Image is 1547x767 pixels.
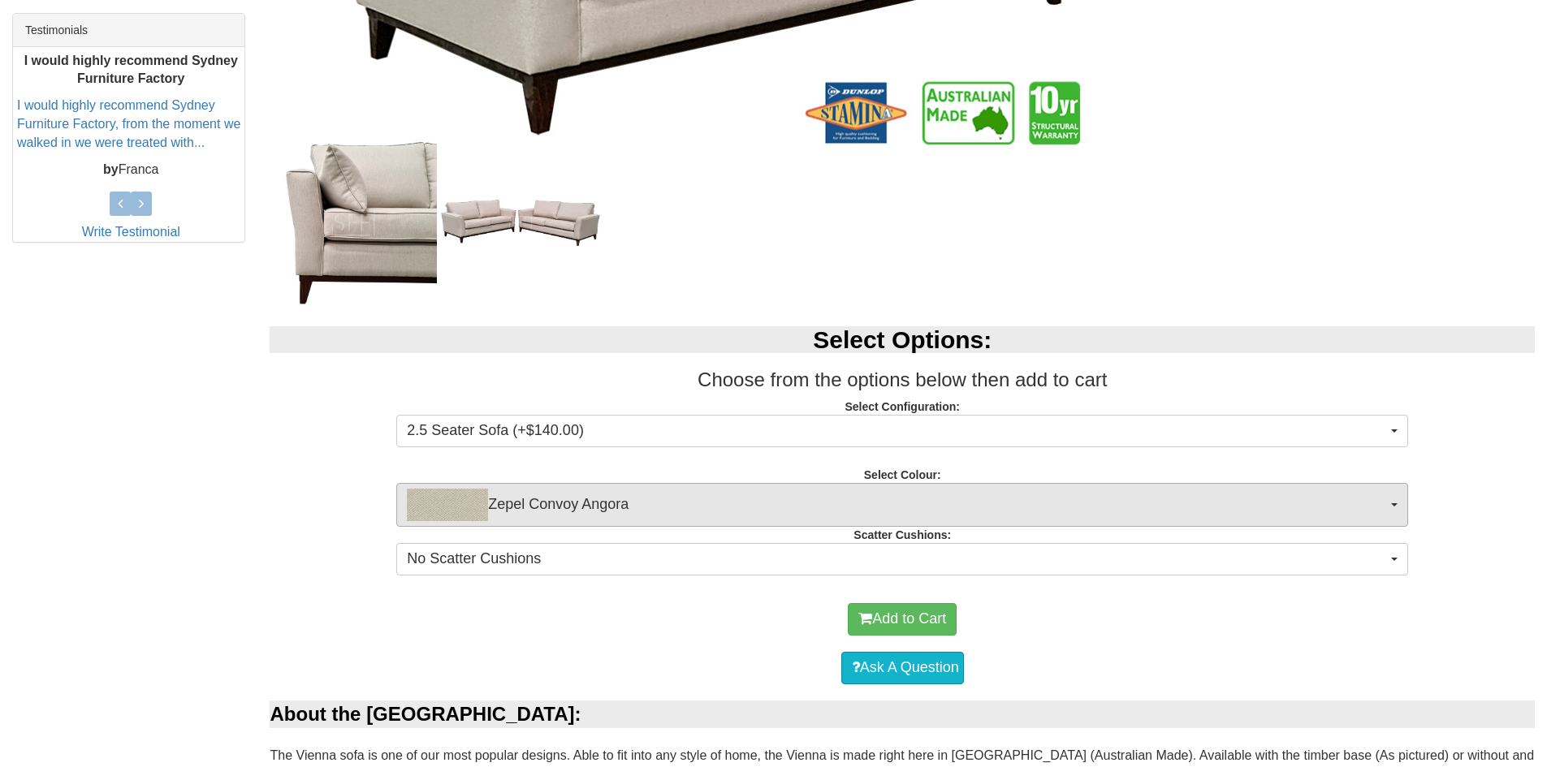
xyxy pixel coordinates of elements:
[13,14,244,47] div: Testimonials
[17,161,244,179] p: Franca
[270,700,1535,728] div: About the [GEOGRAPHIC_DATA]:
[845,400,960,413] strong: Select Configuration:
[396,415,1408,447] button: 2.5 Seater Sofa (+$140.00)
[407,420,1387,442] span: 2.5 Seater Sofa (+$140.00)
[841,652,964,684] a: Ask A Question
[396,483,1408,527] button: Zepel Convoy AngoraZepel Convoy Angora
[853,528,951,541] strong: Scatter Cushions:
[24,54,238,86] b: I would highly recommend Sydney Furniture Factory
[813,326,992,353] b: Select Options:
[270,369,1535,390] h3: Choose from the options below then add to cart
[396,543,1408,575] button: No Scatter Cushions
[864,468,941,481] strong: Select Colour:
[17,99,240,150] a: I would highly recommend Sydney Furniture Factory, from the moment we walked in we were treated w...
[407,489,1387,521] span: Zepel Convoy Angora
[407,549,1387,570] span: No Scatter Cushions
[848,603,957,636] button: Add to Cart
[103,162,119,176] b: by
[407,489,488,521] img: Zepel Convoy Angora
[82,225,180,239] a: Write Testimonial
